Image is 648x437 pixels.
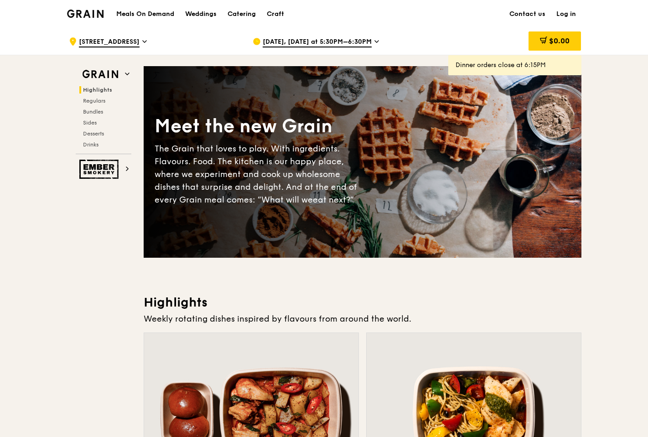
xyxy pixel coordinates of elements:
a: Catering [222,0,261,28]
span: Bundles [83,109,103,115]
img: Grain web logo [79,66,121,83]
span: Desserts [83,130,104,137]
span: Drinks [83,141,98,148]
a: Contact us [504,0,551,28]
div: The Grain that loves to play. With ingredients. Flavours. Food. The kitchen is our happy place, w... [155,142,363,206]
span: Sides [83,120,97,126]
span: $0.00 [549,36,570,45]
div: Weekly rotating dishes inspired by flavours from around the world. [144,312,581,325]
img: Grain [67,10,104,18]
span: [DATE], [DATE] at 5:30PM–6:30PM [263,37,372,47]
span: [STREET_ADDRESS] [79,37,140,47]
h3: Highlights [144,294,581,311]
div: Craft [267,0,284,28]
a: Weddings [180,0,222,28]
a: Log in [551,0,581,28]
span: Highlights [83,87,112,93]
div: Weddings [185,0,217,28]
h1: Meals On Demand [116,10,174,19]
span: eat next?” [313,195,354,205]
div: Meet the new Grain [155,114,363,139]
a: Craft [261,0,290,28]
img: Ember Smokery web logo [79,160,121,179]
span: Regulars [83,98,105,104]
div: Dinner orders close at 6:15PM [456,61,574,70]
div: Catering [228,0,256,28]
